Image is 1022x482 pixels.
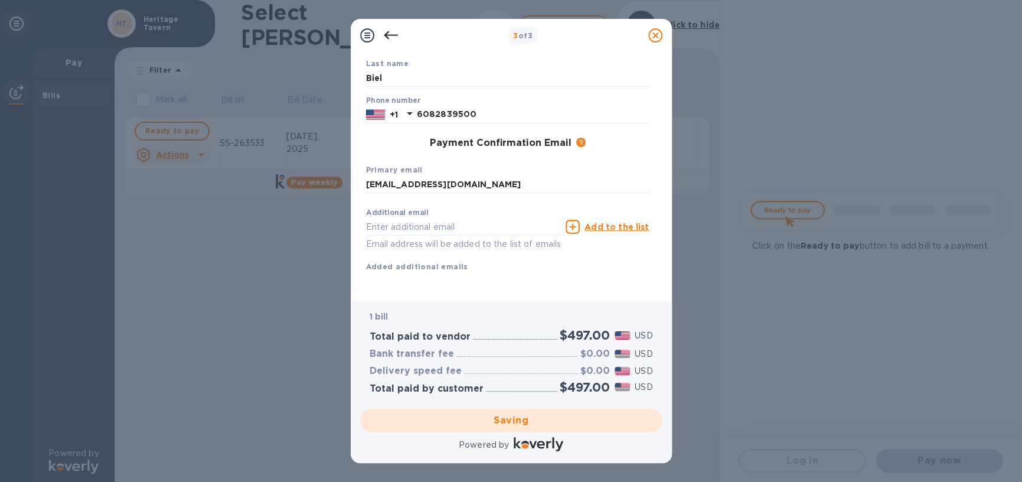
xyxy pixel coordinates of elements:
h3: Payment Confirmation Email [430,138,572,149]
label: Additional email [366,210,429,217]
input: Enter your last name [366,69,649,87]
h2: $497.00 [560,328,610,343]
input: Enter your phone number [417,106,649,123]
b: of 3 [513,31,533,40]
h3: Total paid to vendor [370,331,471,343]
img: USD [615,331,631,340]
p: Powered by [459,439,509,451]
b: Last name [366,59,409,68]
h2: $497.00 [560,380,610,395]
img: USD [615,383,631,391]
b: Primary email [366,165,423,174]
h3: $0.00 [580,366,610,377]
b: Added additional emails [366,262,468,271]
input: Enter your primary name [366,176,649,194]
p: USD [635,381,652,393]
h3: Total paid by customer [370,383,484,395]
p: USD [635,348,652,360]
h3: Bank transfer fee [370,349,454,360]
p: USD [635,365,652,377]
img: US [366,108,385,121]
img: USD [615,367,631,375]
u: Add to the list [585,222,649,232]
label: Phone number [366,97,420,105]
span: 3 [513,31,518,40]
img: USD [615,350,631,358]
p: +1 [390,109,398,120]
p: Email address will be added to the list of emails [366,237,561,251]
h3: $0.00 [580,349,610,360]
input: Enter additional email [366,218,561,236]
h3: Delivery speed fee [370,366,462,377]
img: Logo [514,437,563,451]
p: USD [635,330,652,342]
b: 1 bill [370,312,388,321]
